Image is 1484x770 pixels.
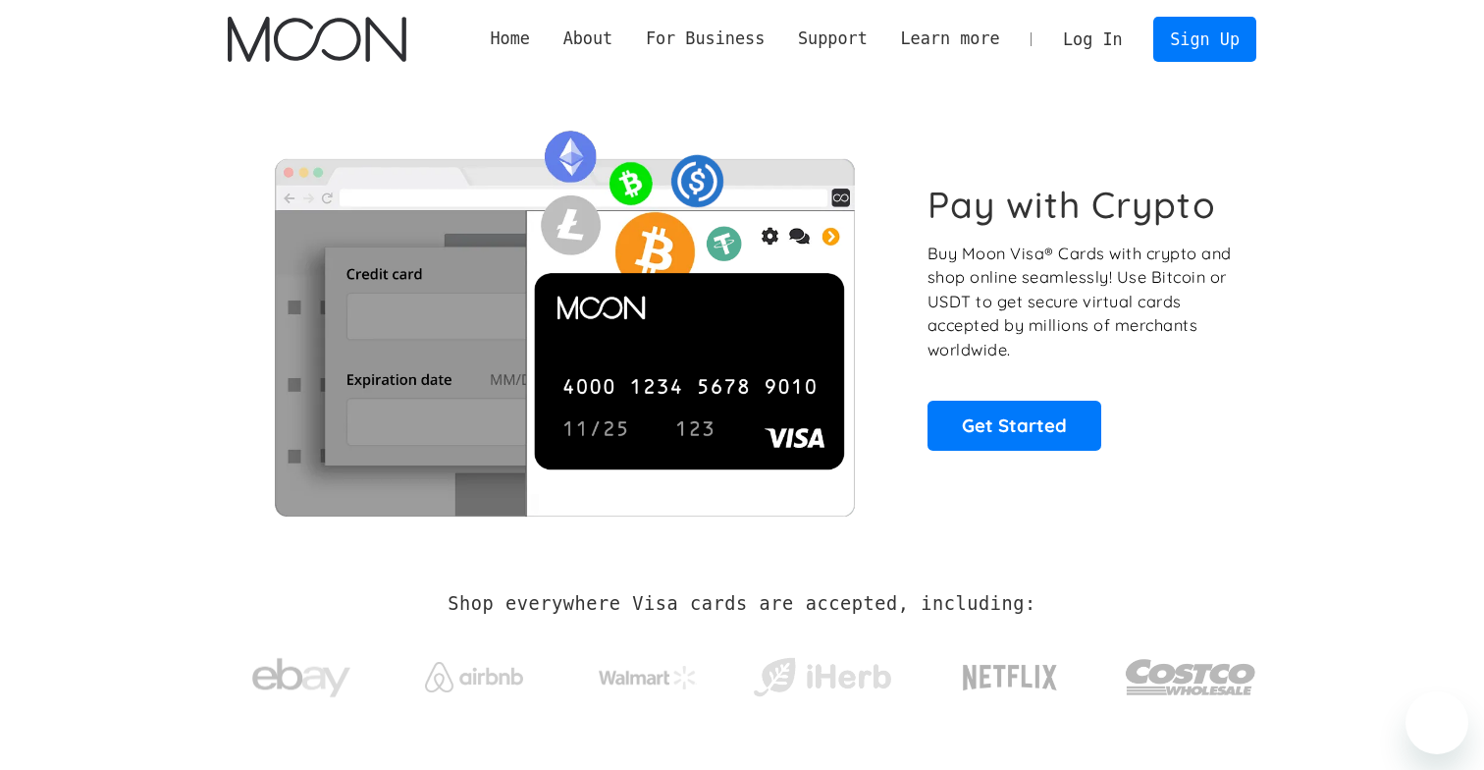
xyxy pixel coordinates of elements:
a: Get Started [927,401,1101,450]
div: For Business [646,27,765,51]
div: For Business [629,27,781,51]
p: Buy Moon Visa® Cards with crypto and shop online seamlessly! Use Bitcoin or USDT to get secure vi... [927,242,1235,362]
a: home [228,17,405,62]
h2: Shop everywhere Visa cards are accepted, including: [448,593,1035,615]
a: Costco [1125,621,1256,724]
img: Moon Cards let you spend your crypto anywhere Visa is accepted. [228,117,900,516]
div: Support [781,27,883,51]
a: ebay [228,628,374,719]
img: ebay [252,647,350,709]
div: Learn more [900,27,999,51]
a: iHerb [749,632,895,713]
a: Sign Up [1153,17,1255,61]
img: Netflix [961,653,1059,702]
img: Moon Logo [228,17,405,62]
div: About [547,27,629,51]
a: Airbnb [401,642,548,702]
img: Costco [1125,640,1256,714]
a: Netflix [923,633,1098,712]
img: Walmart [599,666,697,689]
a: Home [474,27,547,51]
div: Learn more [884,27,1017,51]
div: About [563,27,613,51]
img: iHerb [749,652,895,703]
div: Support [798,27,868,51]
a: Log In [1046,18,1139,61]
img: Airbnb [425,662,523,692]
iframe: Button to launch messaging window [1405,691,1468,754]
a: Walmart [575,646,721,699]
h1: Pay with Crypto [927,183,1216,227]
